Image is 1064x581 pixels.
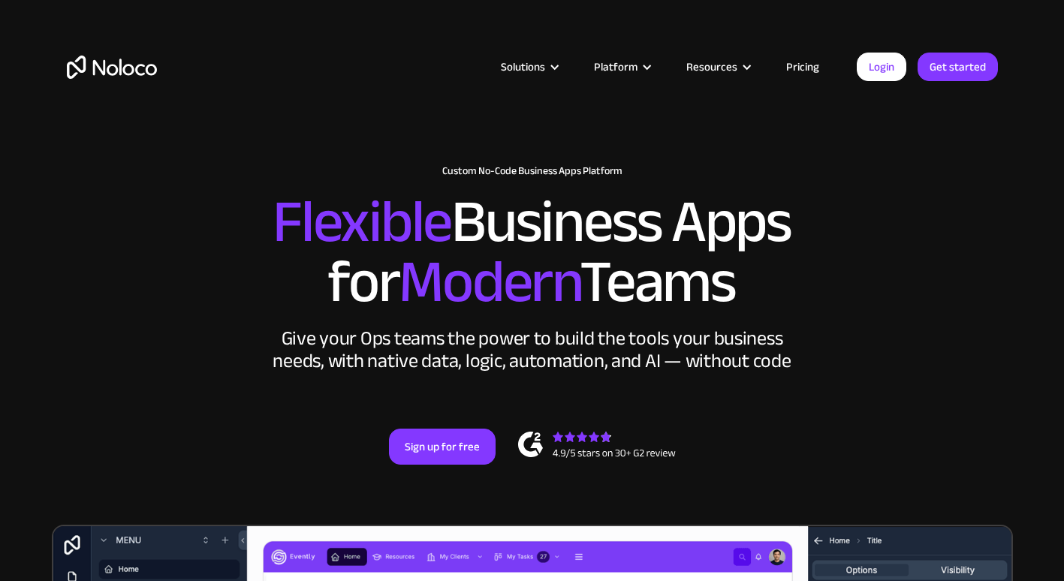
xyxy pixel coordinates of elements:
[389,429,496,465] a: Sign up for free
[767,57,838,77] a: Pricing
[399,226,580,338] span: Modern
[67,165,998,177] h1: Custom No-Code Business Apps Platform
[67,56,157,79] a: home
[594,57,637,77] div: Platform
[668,57,767,77] div: Resources
[857,53,906,81] a: Login
[273,166,451,278] span: Flexible
[686,57,737,77] div: Resources
[918,53,998,81] a: Get started
[482,57,575,77] div: Solutions
[67,192,998,312] h2: Business Apps for Teams
[270,327,795,372] div: Give your Ops teams the power to build the tools your business needs, with native data, logic, au...
[501,57,545,77] div: Solutions
[575,57,668,77] div: Platform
